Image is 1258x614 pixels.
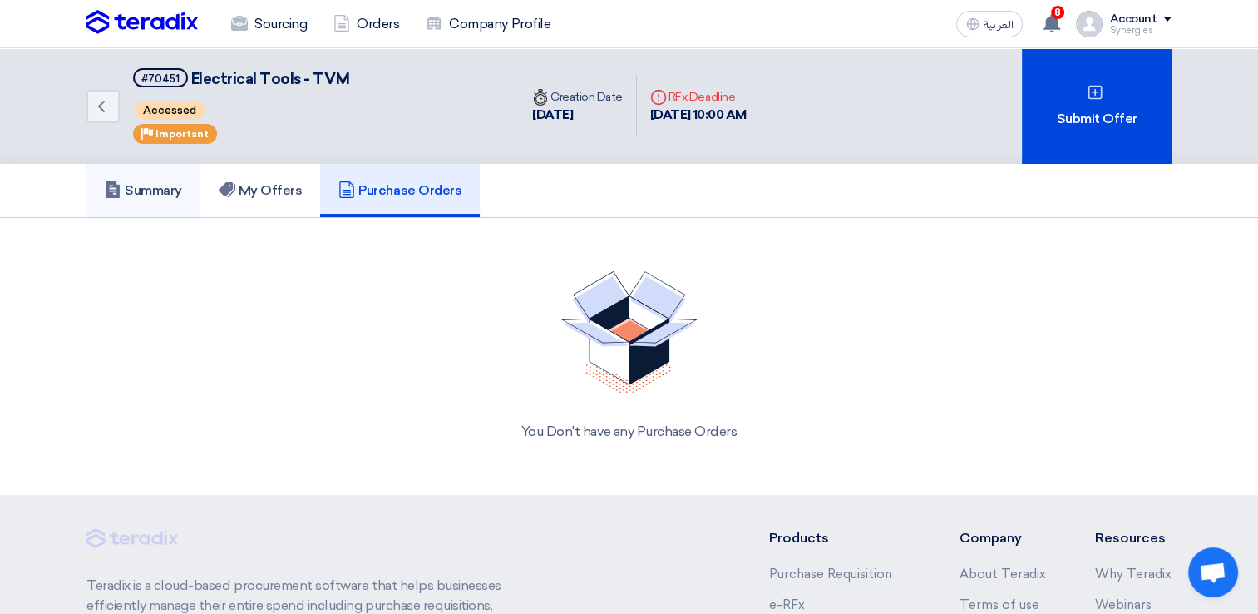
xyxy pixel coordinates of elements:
a: Summary [86,164,200,217]
span: Accessed [135,101,205,120]
div: Synergies [1109,26,1172,35]
li: Company [959,528,1045,548]
li: Resources [1095,528,1172,548]
a: Purchase Requisition [769,567,892,582]
button: العربية [956,11,1023,37]
div: [DATE] [532,106,623,125]
h5: Electrical Tools - TVM [133,68,349,89]
div: RFx Deadline [650,88,747,106]
a: Why Teradix [1095,567,1172,582]
span: العربية [983,19,1013,31]
img: profile_test.png [1076,11,1103,37]
div: Account [1109,12,1157,27]
li: Products [769,528,910,548]
img: Teradix logo [86,10,198,35]
h5: Summary [105,182,182,199]
div: Open chat [1188,547,1238,597]
a: About Teradix [959,567,1045,582]
span: Important [155,128,209,140]
h5: Purchase Orders [338,182,461,199]
a: Sourcing [218,6,320,42]
a: Purchase Orders [320,164,480,217]
a: Company Profile [412,6,564,42]
a: Terms of use [959,597,1038,612]
span: 8 [1051,6,1064,19]
a: e-RFx [769,597,805,612]
a: Orders [320,6,412,42]
div: #70451 [141,73,180,84]
a: Webinars [1095,597,1152,612]
span: Electrical Tools - TVM [191,70,349,88]
div: [DATE] 10:00 AM [650,106,747,125]
div: You Don't have any Purchase Orders [106,422,1152,442]
h5: My Offers [219,182,303,199]
div: Submit Offer [1022,48,1172,164]
div: Creation Date [532,88,623,106]
a: My Offers [200,164,321,217]
img: No Quotations Found! [561,271,698,395]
